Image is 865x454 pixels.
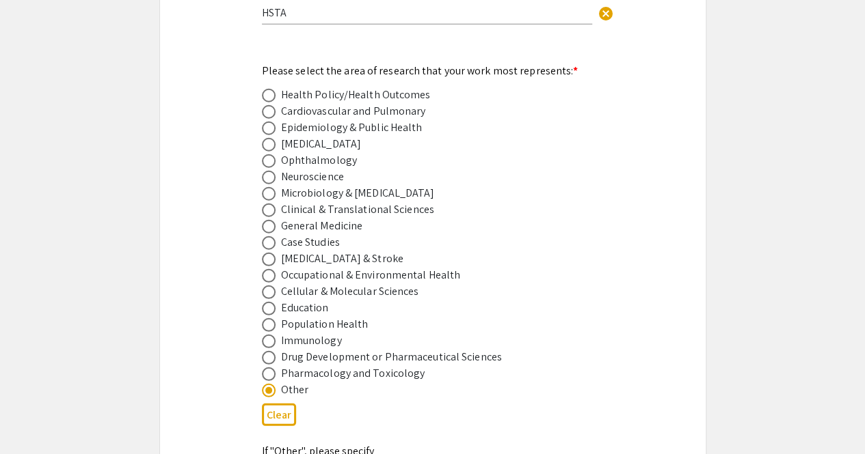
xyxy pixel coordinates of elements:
div: [MEDICAL_DATA] [281,136,361,152]
div: Pharmacology and Toxicology [281,365,425,382]
div: Clinical & Translational Sciences [281,201,434,218]
div: Case Studies [281,234,340,251]
input: Type Here [262,5,592,20]
div: Ophthalmology [281,152,357,169]
div: Cardiovascular and Pulmonary [281,103,426,119]
span: cancel [598,5,614,22]
div: Occupational & Environmental Health [281,267,461,283]
div: Cellular & Molecular Sciences [281,283,419,300]
div: Immunology [281,332,342,349]
div: General Medicine [281,218,363,234]
div: Education [281,300,329,316]
button: Clear [262,403,296,426]
div: Neuroscience [281,169,344,185]
div: Health Policy/Health Outcomes [281,87,431,103]
div: Population Health [281,316,369,332]
div: Epidemiology & Public Health [281,119,423,136]
div: Microbiology & [MEDICAL_DATA] [281,185,435,201]
div: Drug Development or Pharmaceutical Sciences [281,349,502,365]
iframe: Chat [10,393,58,444]
mat-label: Please select the area of research that your work most represents: [262,63,578,78]
div: [MEDICAL_DATA] & Stroke [281,251,403,267]
div: Other [281,382,309,398]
